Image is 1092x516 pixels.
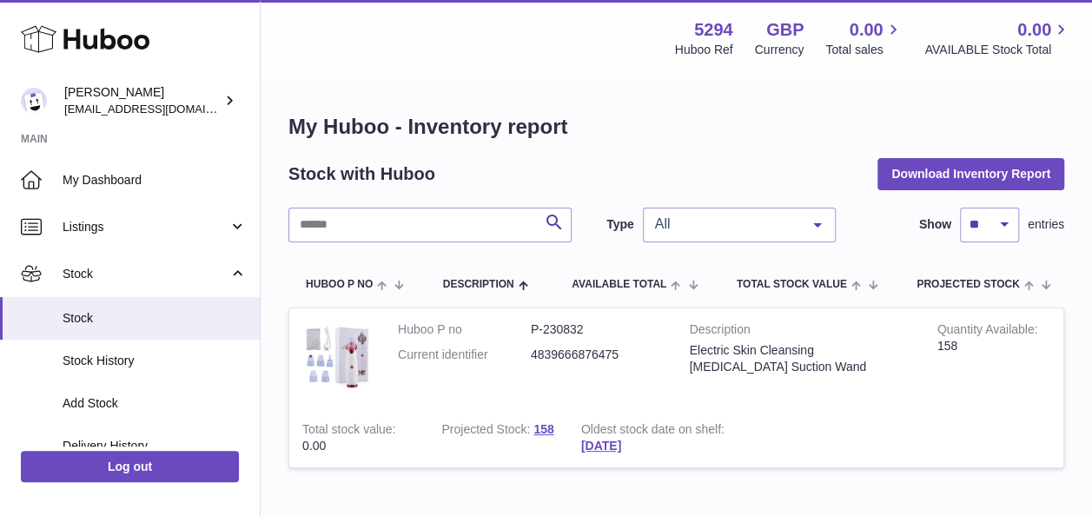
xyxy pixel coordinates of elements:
td: 158 [924,308,1063,408]
a: 0.00 AVAILABLE Stock Total [924,18,1071,58]
span: [EMAIL_ADDRESS][DOMAIN_NAME] [64,102,255,116]
span: My Dashboard [63,172,247,189]
span: Total sales [825,42,903,58]
div: Electric Skin Cleansing [MEDICAL_DATA] Suction Wand [690,342,911,375]
dt: Huboo P no [398,321,531,338]
img: internalAdmin-5294@internal.huboo.com [21,88,47,114]
span: Stock [63,310,247,327]
a: [DATE] [581,439,621,453]
a: 0.00 Total sales [825,18,903,58]
span: Description [443,279,514,290]
span: Stock History [63,353,247,369]
a: Log out [21,451,239,482]
strong: Quantity Available [937,322,1038,341]
div: [PERSON_NAME] [64,84,221,117]
span: 0.00 [1017,18,1051,42]
strong: Oldest stock date on shelf [581,422,725,440]
button: Download Inventory Report [877,158,1064,189]
img: product image [302,321,372,391]
strong: 5294 [694,18,733,42]
span: Delivery History [63,438,247,454]
dd: P-230832 [531,321,664,338]
label: Show [919,216,951,233]
strong: Description [690,321,911,342]
h2: Stock with Huboo [288,162,435,186]
span: Projected Stock [917,279,1019,290]
strong: Projected Stock [441,422,533,440]
span: 0.00 [850,18,884,42]
span: AVAILABLE Total [572,279,666,290]
span: entries [1028,216,1064,233]
span: Stock [63,266,228,282]
a: 158 [533,422,553,436]
span: AVAILABLE Stock Total [924,42,1071,58]
strong: Total stock value [302,422,395,440]
label: Type [606,216,634,233]
h1: My Huboo - Inventory report [288,113,1064,141]
dt: Current identifier [398,347,531,363]
div: Currency [755,42,804,58]
span: All [651,215,800,233]
dd: 4839666876475 [531,347,664,363]
strong: GBP [766,18,804,42]
span: Total stock value [737,279,847,290]
span: Add Stock [63,395,247,412]
span: 0.00 [302,439,326,453]
span: Listings [63,219,228,235]
div: Huboo Ref [675,42,733,58]
span: Huboo P no [306,279,373,290]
